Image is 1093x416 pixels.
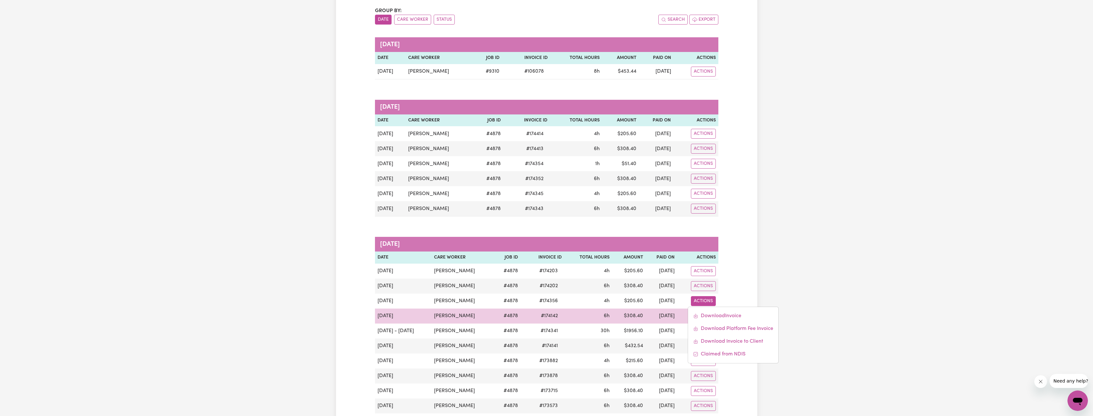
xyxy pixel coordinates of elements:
[375,156,406,171] td: [DATE]
[521,190,547,198] span: # 174345
[406,171,474,186] td: [PERSON_NAME]
[602,186,639,201] td: $ 205.60
[431,264,494,279] td: [PERSON_NAME]
[604,268,610,274] span: 4 hours
[474,201,503,216] td: # 4878
[691,204,716,214] button: Actions
[594,131,600,136] span: 4 hours
[494,279,520,294] td: # 4878
[535,357,562,365] span: # 173882
[521,160,547,168] span: # 174354
[601,328,610,333] span: 30 hours
[646,339,677,354] td: [DATE]
[612,309,646,324] td: $ 308.40
[639,114,674,127] th: Paid On
[639,52,674,64] th: Paid On
[406,141,474,156] td: [PERSON_NAME]
[474,114,503,127] th: Job ID
[646,309,677,324] td: [DATE]
[604,313,610,318] span: 6 hours
[537,327,562,335] span: # 174341
[639,126,674,141] td: [DATE]
[538,342,562,350] span: # 174141
[474,64,502,79] td: # 9310
[602,156,639,171] td: $ 51.40
[375,264,431,279] td: [DATE]
[375,37,718,52] caption: [DATE]
[431,309,494,324] td: [PERSON_NAME]
[375,339,431,354] td: [DATE]
[520,252,565,264] th: Invoice ID
[602,141,639,156] td: $ 308.40
[375,398,431,413] td: [DATE]
[1034,375,1047,388] iframe: Close message
[691,144,716,154] button: Actions
[594,176,600,181] span: 6 hours
[431,324,494,339] td: [PERSON_NAME]
[431,369,494,383] td: [PERSON_NAME]
[431,294,494,309] td: [PERSON_NAME]
[612,279,646,294] td: $ 308.40
[604,373,610,378] span: 6 hours
[639,201,674,216] td: [DATE]
[594,69,600,74] span: 8 hours
[646,252,677,264] th: Paid On
[375,237,718,252] caption: [DATE]
[474,186,503,201] td: # 4878
[394,15,431,25] button: sort invoices by care worker
[677,252,718,264] th: Actions
[375,354,431,369] td: [DATE]
[375,8,402,13] span: Group by:
[602,114,639,127] th: Amount
[521,175,547,183] span: # 174352
[522,145,547,153] span: # 174413
[375,114,406,127] th: Date
[494,354,520,369] td: # 4878
[602,201,639,216] td: $ 308.40
[375,369,431,383] td: [DATE]
[646,294,677,309] td: [DATE]
[494,309,520,324] td: # 4878
[375,186,406,201] td: [DATE]
[646,324,677,339] td: [DATE]
[502,52,550,64] th: Invoice ID
[494,398,520,413] td: # 4878
[431,252,494,264] th: Care Worker
[604,298,610,303] span: 4 hours
[550,52,603,64] th: Total Hours
[474,141,503,156] td: # 4878
[691,371,716,381] button: Actions
[434,15,455,25] button: sort invoices by paid status
[646,279,677,294] td: [DATE]
[639,141,674,156] td: [DATE]
[594,146,600,151] span: 6 hours
[691,401,716,411] button: Actions
[431,279,494,294] td: [PERSON_NAME]
[375,309,431,324] td: [DATE]
[550,114,602,127] th: Total Hours
[535,267,562,275] span: # 174203
[691,281,716,291] button: Actions
[612,264,646,279] td: $ 205.60
[520,68,548,75] span: # 106078
[375,64,406,79] td: [DATE]
[431,383,494,398] td: [PERSON_NAME]
[594,206,600,211] span: 6 hours
[691,174,716,184] button: Actions
[406,201,474,216] td: [PERSON_NAME]
[612,324,646,339] td: $ 1956.10
[646,369,677,383] td: [DATE]
[602,64,639,79] td: $ 453.44
[602,52,639,64] th: Amount
[688,335,778,348] a: Download invoice to CS #174356
[595,161,600,166] span: 1 hour
[658,15,688,25] button: Search
[674,52,718,64] th: Actions
[604,358,610,363] span: 4 hours
[1067,390,1088,411] iframe: Button to launch messaging window
[494,264,520,279] td: # 4878
[535,402,562,410] span: # 173573
[431,339,494,354] td: [PERSON_NAME]
[375,279,431,294] td: [DATE]
[375,141,406,156] td: [DATE]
